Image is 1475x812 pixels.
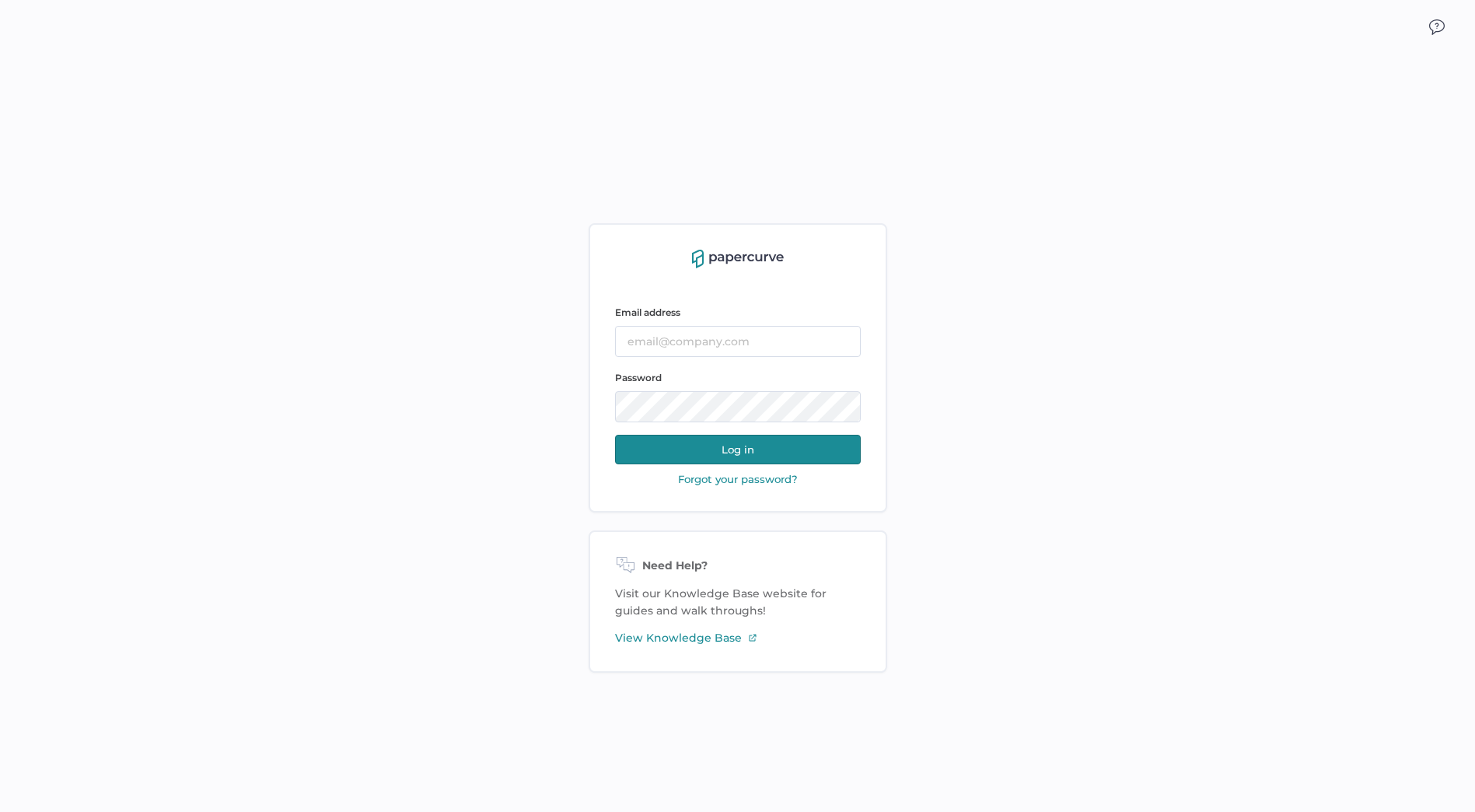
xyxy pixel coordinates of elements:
img: need-help-icon.d526b9f7.svg [615,557,636,576]
span: Email address [615,306,680,318]
span: Password [615,372,662,383]
span: View Knowledge Base [615,629,742,646]
img: papercurve-logo-colour.7244d18c.svg [692,250,784,268]
input: email@company.com [615,326,861,357]
img: external-link-icon-3.58f4c051.svg [748,633,757,642]
div: Need Help? [615,557,861,576]
button: Forgot your password? [673,472,802,486]
div: Visit our Knowledge Base website for guides and walk throughs! [589,530,887,673]
img: icon_chat.2bd11823.svg [1429,19,1445,35]
button: Log in [615,435,861,464]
